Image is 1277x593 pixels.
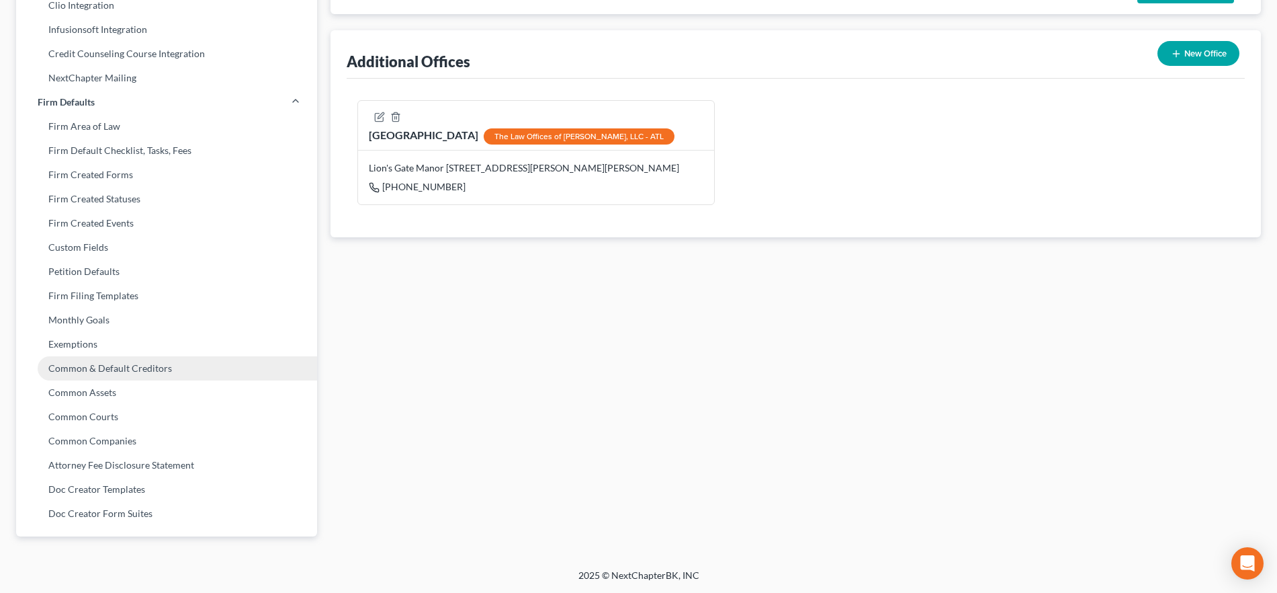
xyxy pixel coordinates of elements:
a: Firm Created Statuses [16,187,317,211]
a: Firm Created Events [16,211,317,235]
span: Firm Defaults [38,95,95,109]
a: Infusionsoft Integration [16,17,317,42]
a: Attorney Fee Disclosure Statement [16,453,317,477]
a: Common Assets [16,381,317,405]
span: [PHONE_NUMBER] [382,181,466,192]
div: Lion's Gate Manor [STREET_ADDRESS][PERSON_NAME][PERSON_NAME] [369,161,703,175]
button: New Office [1157,41,1239,66]
div: Open Intercom Messenger [1231,547,1264,580]
div: Additional Offices [347,52,470,71]
a: Monthly Goals [16,308,317,332]
a: NextChapter Mailing [16,66,317,90]
a: Petition Defaults [16,260,317,284]
a: Doc Creator Form Suites [16,502,317,526]
a: Common Courts [16,405,317,429]
a: Common & Default Creditors [16,356,317,381]
a: Credit Counseling Course Integration [16,42,317,66]
a: Firm Filing Templates [16,284,317,308]
a: Doc Creator Templates [16,477,317,502]
a: Firm Created Forms [16,163,317,187]
a: Firm Defaults [16,90,317,114]
a: Custom Fields [16,235,317,260]
a: Exemptions [16,332,317,356]
div: 2025 © NextChapterBK, INC [256,569,1022,593]
div: The Law Offices of [PERSON_NAME], LLC - ATL [484,128,674,145]
div: [GEOGRAPHIC_DATA] [369,128,674,145]
a: Common Companies [16,429,317,453]
a: Firm Area of Law [16,114,317,139]
a: Firm Default Checklist, Tasks, Fees [16,139,317,163]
